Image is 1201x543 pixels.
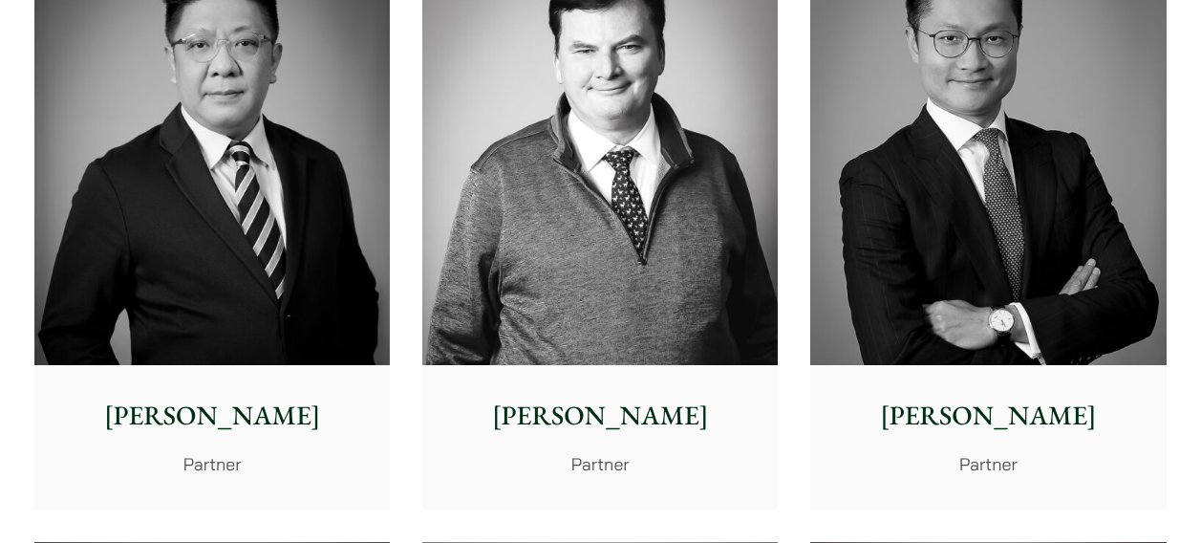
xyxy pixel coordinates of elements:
[438,451,762,477] p: Partner
[50,451,375,477] p: Partner
[826,451,1150,477] p: Partner
[50,396,375,436] p: [PERSON_NAME]
[826,396,1150,436] p: [PERSON_NAME]
[438,396,762,436] p: [PERSON_NAME]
